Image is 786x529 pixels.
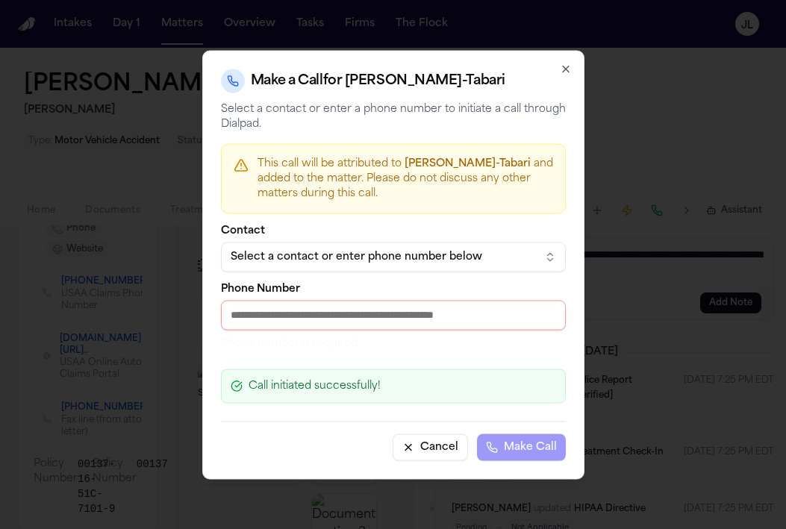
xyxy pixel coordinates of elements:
[393,433,468,460] button: Cancel
[258,156,553,201] p: This call will be attributed to and added to the matter. Please do not discuss any other matters ...
[221,101,566,131] p: Select a contact or enter a phone number to initiate a call through Dialpad.
[231,249,532,264] div: Select a contact or enter phone number below
[405,157,531,169] span: [PERSON_NAME]-Tabari
[221,284,566,294] label: Phone Number
[249,378,381,393] span: Call initiated successfully!
[251,70,505,91] h2: Make a Call for [PERSON_NAME]-Tabari
[221,225,566,236] label: Contact
[221,336,566,351] p: Phone number is required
